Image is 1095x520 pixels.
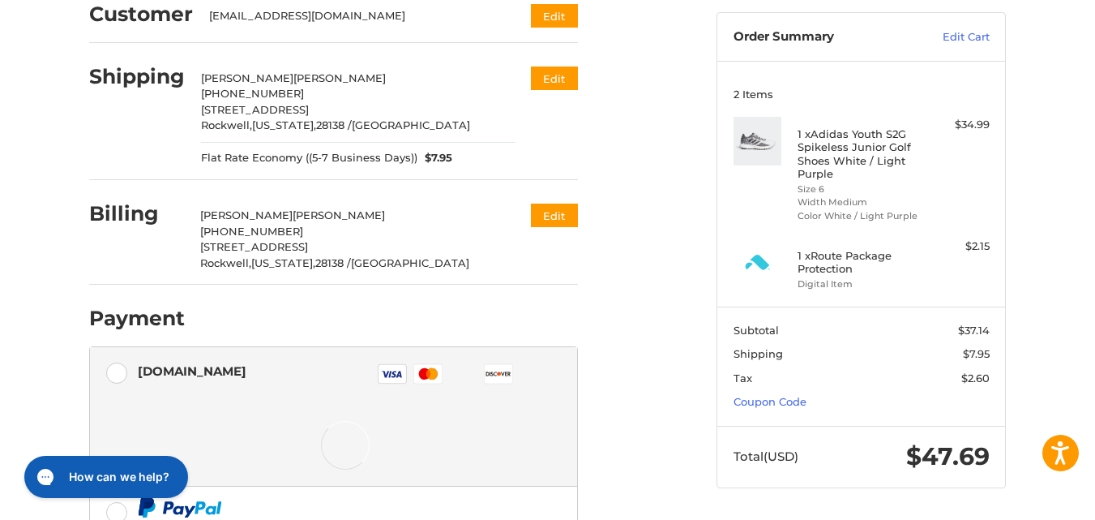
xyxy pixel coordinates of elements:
div: [EMAIL_ADDRESS][DOMAIN_NAME] [209,8,500,24]
h3: Order Summary [734,29,908,45]
img: PayPal icon [138,497,222,518]
span: $2.60 [961,372,990,385]
span: [PERSON_NAME] [293,208,385,221]
a: Coupon Code [734,395,806,408]
span: [STREET_ADDRESS] [201,103,309,116]
span: $7.95 [417,150,453,166]
span: Tax [734,372,752,385]
li: Digital Item [798,277,922,291]
li: Width Medium [798,196,922,209]
span: $47.69 [906,441,990,471]
span: Total (USD) [734,449,798,464]
span: $7.95 [963,347,990,360]
span: Rockwell, [201,118,252,131]
a: Edit Cart [908,29,990,45]
div: $34.99 [926,117,990,133]
span: 28138 / [316,118,352,131]
span: [GEOGRAPHIC_DATA] [352,118,470,131]
span: Rockwell, [200,256,251,269]
div: [DOMAIN_NAME] [138,358,246,385]
span: [GEOGRAPHIC_DATA] [351,256,469,269]
span: [US_STATE], [251,256,315,269]
span: [PERSON_NAME] [201,71,293,84]
span: [PERSON_NAME] [293,71,386,84]
h3: 2 Items [734,88,990,101]
iframe: Gorgias live chat messenger [16,450,193,504]
span: [PHONE_NUMBER] [200,225,303,238]
span: 28138 / [315,256,351,269]
span: Shipping [734,347,783,360]
button: Edit [531,4,578,28]
button: Edit [531,67,578,90]
h2: Customer [89,2,193,27]
button: Edit [531,204,578,227]
li: Color White / Light Purple [798,209,922,223]
li: Size 6 [798,183,922,196]
div: $2.15 [926,239,990,255]
h4: 1 x Route Package Protection [798,249,922,276]
span: [PERSON_NAME] [200,208,293,221]
span: Flat Rate Economy ((5-7 Business Days)) [201,150,417,166]
h2: Payment [89,306,185,331]
h2: Shipping [89,64,185,89]
h2: Billing [89,201,184,226]
span: [US_STATE], [252,118,316,131]
h4: 1 x Adidas Youth S2G Spikeless Junior Golf Shoes White / Light Purple [798,127,922,180]
span: Subtotal [734,324,779,337]
span: [STREET_ADDRESS] [200,240,308,253]
span: $37.14 [958,324,990,337]
span: [PHONE_NUMBER] [201,87,304,100]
